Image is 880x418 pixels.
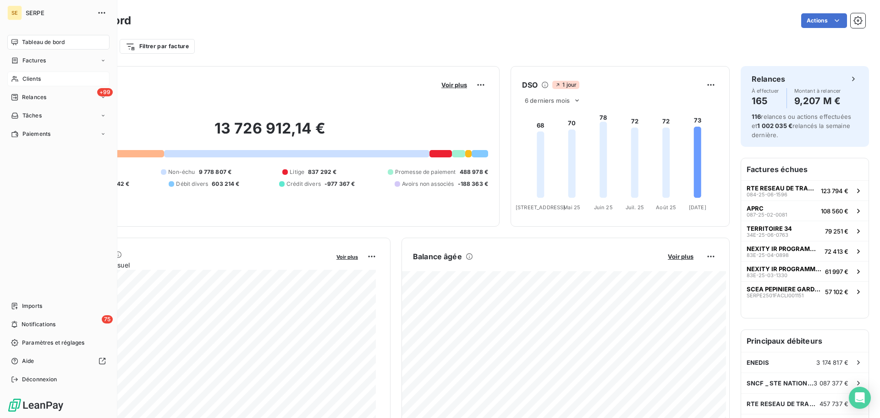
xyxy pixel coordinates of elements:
[741,241,869,261] button: NEXITY IR PROGRAMMES REGION SUD83E-25-04-089872 413 €
[324,180,355,188] span: -977 367 €
[747,400,819,407] span: RTE RESEAU DE TRANSPORT ELECTRICITE
[102,315,113,323] span: 75
[594,204,613,211] tspan: Juin 25
[336,254,358,260] span: Voir plus
[752,88,779,94] span: À effectuer
[814,379,848,387] span: 3 087 377 €
[7,6,22,20] div: SE
[22,93,46,101] span: Relances
[22,38,65,46] span: Tableau de bord
[52,260,330,270] span: Chiffre d'affaires mensuel
[747,225,792,232] span: TERRITOIRE 34
[516,204,565,211] tspan: [STREET_ADDRESS]
[7,354,110,368] a: Aide
[7,398,64,412] img: Logo LeanPay
[747,265,821,273] span: NEXITY IR PROGRAMMES REGION SUD
[747,285,821,293] span: SCEA PEPINIERE GARDOISE
[794,94,841,108] h4: 9,207 M €
[741,281,869,301] button: SCEA PEPINIERE GARDOISESERPE2501FACLI00115157 102 €
[334,252,361,261] button: Voir plus
[801,13,847,28] button: Actions
[821,207,848,215] span: 108 560 €
[747,273,787,278] span: 83E-25-03-1330
[819,400,848,407] span: 457 737 €
[816,359,848,366] span: 3 174 817 €
[413,251,462,262] h6: Balance âgée
[752,113,851,139] span: relances ou actions effectuées et relancés la semaine dernière.
[120,39,195,54] button: Filtrer par facture
[176,180,208,188] span: Débit divers
[747,379,814,387] span: SNCF _ STE NATIONALE
[22,111,42,120] span: Tâches
[825,268,848,275] span: 61 997 €
[22,339,84,347] span: Paramètres et réglages
[747,184,817,192] span: RTE RESEAU DE TRANSPORT ELECTRICITE
[552,81,579,89] span: 1 jour
[741,158,869,180] h6: Factures échues
[747,192,787,197] span: 084-25-06-1596
[308,168,336,176] span: 837 292 €
[168,168,195,176] span: Non-échu
[290,168,304,176] span: Litige
[825,248,848,255] span: 72 413 €
[52,119,488,147] h2: 13 726 912,14 €
[626,204,644,211] tspan: Juil. 25
[741,201,869,221] button: APRC087-25-02-0081108 560 €
[741,330,869,352] h6: Principaux débiteurs
[441,81,467,89] span: Voir plus
[825,288,848,295] span: 57 102 €
[199,168,232,176] span: 9 778 807 €
[212,180,239,188] span: 603 214 €
[747,232,788,238] span: 34E-25-06-0763
[402,180,454,188] span: Avoirs non associés
[757,122,792,129] span: 1 002 035 €
[665,252,696,261] button: Voir plus
[668,253,693,260] span: Voir plus
[460,168,488,176] span: 488 978 €
[752,94,779,108] h4: 165
[741,261,869,281] button: NEXITY IR PROGRAMMES REGION SUD83E-25-03-133061 997 €
[747,245,821,252] span: NEXITY IR PROGRAMMES REGION SUD
[26,9,92,17] span: SERPE
[395,168,456,176] span: Promesse de paiement
[689,204,706,211] tspan: [DATE]
[656,204,676,211] tspan: Août 25
[752,73,785,84] h6: Relances
[747,359,769,366] span: ENEDIS
[747,205,764,212] span: APRC
[286,180,321,188] span: Crédit divers
[22,320,55,329] span: Notifications
[525,97,570,104] span: 6 derniers mois
[849,387,871,409] div: Open Intercom Messenger
[741,221,869,241] button: TERRITOIRE 3434E-25-06-076379 251 €
[22,357,34,365] span: Aide
[821,187,848,195] span: 123 794 €
[22,75,41,83] span: Clients
[747,293,803,298] span: SERPE2501FACLI001151
[563,204,580,211] tspan: Mai 25
[22,375,57,384] span: Déconnexion
[22,56,46,65] span: Factures
[747,252,789,258] span: 83E-25-04-0898
[752,113,761,120] span: 116
[522,79,538,90] h6: DSO
[741,180,869,201] button: RTE RESEAU DE TRANSPORT ELECTRICITE084-25-06-1596123 794 €
[439,81,470,89] button: Voir plus
[458,180,489,188] span: -188 363 €
[747,212,787,217] span: 087-25-02-0081
[97,88,113,96] span: +99
[22,302,42,310] span: Imports
[22,130,50,138] span: Paiements
[825,228,848,235] span: 79 251 €
[794,88,841,94] span: Montant à relancer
